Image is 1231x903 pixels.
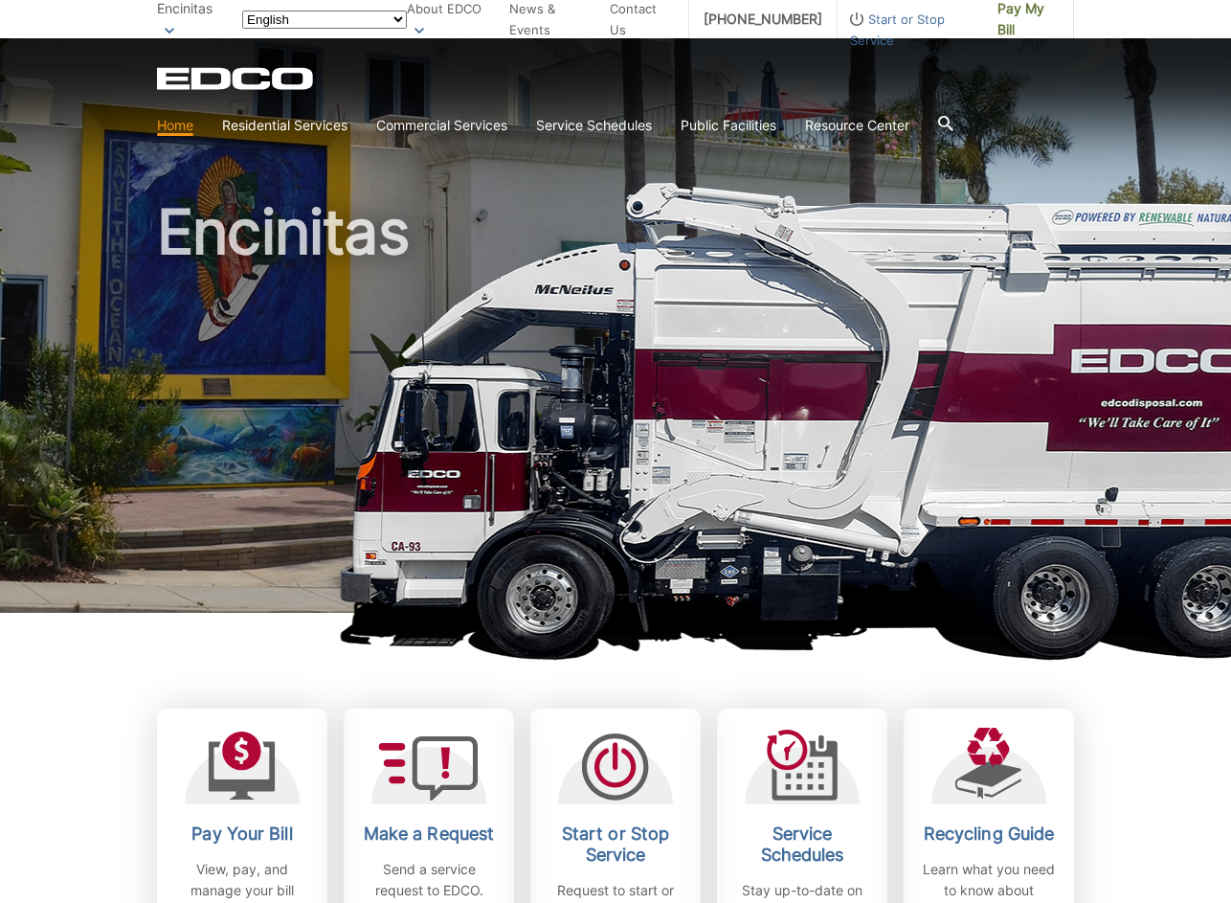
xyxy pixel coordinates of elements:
[805,115,909,136] a: Resource Center
[731,824,873,866] h2: Service Schedules
[242,11,407,29] select: Select a language
[157,201,1074,621] h1: Encinitas
[157,115,193,136] a: Home
[918,824,1060,845] h2: Recycling Guide
[358,859,500,901] p: Send a service request to EDCO.
[358,824,500,845] h2: Make a Request
[681,115,776,136] a: Public Facilities
[171,824,313,845] h2: Pay Your Bill
[222,115,347,136] a: Residential Services
[536,115,652,136] a: Service Schedules
[376,115,507,136] a: Commercial Services
[157,67,316,90] a: EDCD logo. Return to the homepage.
[545,824,686,866] h2: Start or Stop Service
